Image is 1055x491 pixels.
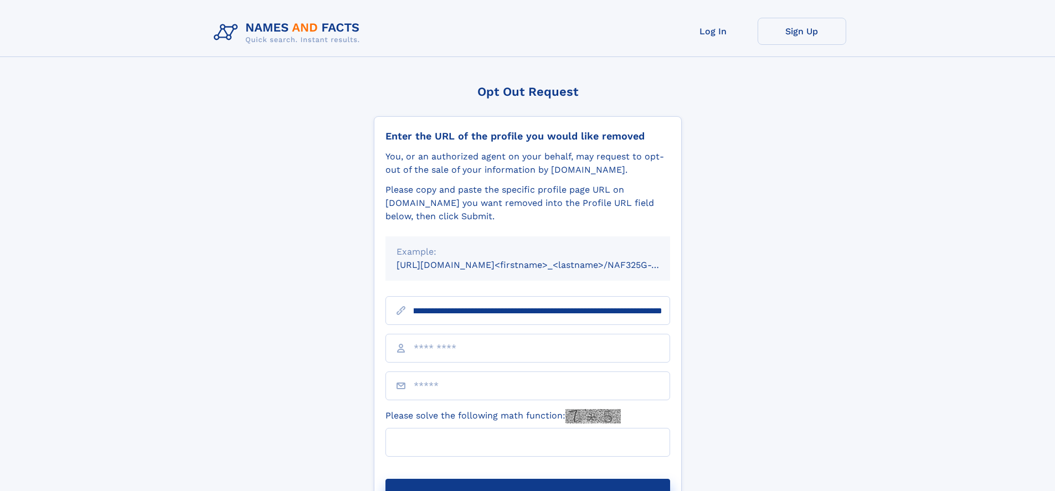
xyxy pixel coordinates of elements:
[397,260,691,270] small: [URL][DOMAIN_NAME]<firstname>_<lastname>/NAF325G-xxxxxxxx
[385,150,670,177] div: You, or an authorized agent on your behalf, may request to opt-out of the sale of your informatio...
[758,18,846,45] a: Sign Up
[669,18,758,45] a: Log In
[385,183,670,223] div: Please copy and paste the specific profile page URL on [DOMAIN_NAME] you want removed into the Pr...
[385,130,670,142] div: Enter the URL of the profile you would like removed
[385,409,621,423] label: Please solve the following math function:
[374,85,682,99] div: Opt Out Request
[397,245,659,259] div: Example:
[209,18,369,48] img: Logo Names and Facts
